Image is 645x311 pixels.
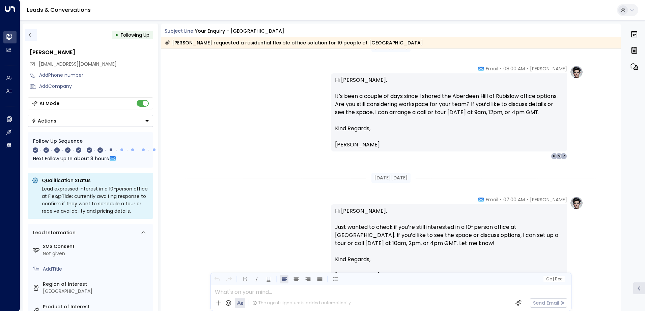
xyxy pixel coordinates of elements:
div: [GEOGRAPHIC_DATA] [43,288,150,295]
p: Hi [PERSON_NAME], Just wanted to check if you’re still interested in a 10-person office at [GEOGR... [335,207,563,255]
div: [DATE][DATE] [371,173,411,183]
span: [PERSON_NAME] [530,196,567,203]
div: Not given [43,250,150,257]
p: Hi [PERSON_NAME], It’s been a couple of days since I shared the Aberdeen Hill of Rubislaw office ... [335,76,563,125]
a: Leads & Conversations [27,6,91,14]
p: Qualification Status [42,177,149,184]
span: | [553,277,554,281]
div: H [551,153,558,160]
span: • [500,196,502,203]
span: pjricketts@me.com [39,61,117,68]
span: [PERSON_NAME] [335,272,380,280]
div: P [560,153,567,160]
span: Email [486,196,498,203]
span: [PERSON_NAME] [335,141,380,149]
button: Redo [225,275,233,283]
div: Lead Information [31,229,76,236]
div: Lead expressed interest in a 10-person office at Flex@Tide; currently awaiting response to confir... [42,185,149,215]
div: Your enquiry - [GEOGRAPHIC_DATA] [195,28,284,35]
button: Undo [213,275,221,283]
span: 08:00 AM [503,65,525,72]
div: AddCompany [39,83,153,90]
div: • [115,29,118,41]
label: SMS Consent [43,243,150,250]
div: Next Follow Up: [33,155,148,162]
label: Region of Interest [43,281,150,288]
div: Follow Up Sequence [33,138,148,145]
div: [PERSON_NAME] requested a residential flexible office solution for 10 people at [GEOGRAPHIC_DATA] [165,39,423,46]
span: In about 3 hours [68,155,109,162]
span: • [527,65,528,72]
div: The agent signature is added automatically [252,300,351,306]
span: Kind Regards, [335,255,370,264]
div: N [556,153,562,160]
span: • [500,65,502,72]
div: Button group with a nested menu [28,115,153,127]
button: Actions [28,115,153,127]
span: Kind Regards, [335,125,370,133]
button: Cc|Bcc [543,276,565,282]
span: Email [486,65,498,72]
div: AddTitle [43,266,150,273]
div: AddPhone number [39,72,153,79]
div: AI Mode [39,100,59,107]
div: [PERSON_NAME] [30,48,153,57]
img: profile-logo.png [570,65,583,79]
span: • [527,196,528,203]
span: [EMAIL_ADDRESS][DOMAIN_NAME] [39,61,117,67]
span: Following Up [121,32,149,38]
img: profile-logo.png [570,196,583,210]
span: Subject Line: [165,28,194,34]
div: Actions [31,118,56,124]
span: [PERSON_NAME] [530,65,567,72]
span: 07:00 AM [503,196,525,203]
label: Product of Interest [43,303,150,310]
span: Cc Bcc [546,277,562,281]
